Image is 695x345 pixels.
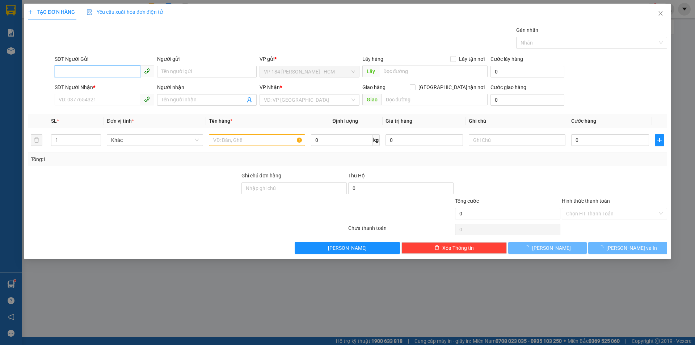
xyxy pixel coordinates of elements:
span: phone [144,68,150,74]
div: Tổng: 1 [31,155,268,163]
input: Dọc đường [379,66,488,77]
input: Ghi Chú [469,134,565,146]
span: Giao hàng [362,84,386,90]
span: TẠO ĐƠN HÀNG [28,9,75,15]
span: user-add [247,97,253,103]
input: Cước giao hàng [490,94,564,106]
th: Ghi chú [466,114,568,128]
span: Giá trị hàng [386,118,412,124]
div: Người gửi [157,55,257,63]
span: Xóa Thông tin [442,244,474,252]
span: phone [144,96,150,102]
span: delete [434,245,439,251]
span: Lấy hàng [362,56,383,62]
button: delete [31,134,42,146]
button: [PERSON_NAME] và In [589,242,667,254]
input: 0 [386,134,463,146]
span: Tên hàng [209,118,232,124]
button: Close [650,4,671,24]
span: VP 184 Nguyễn Văn Trỗi - HCM [264,66,355,77]
div: Người nhận [157,83,257,91]
div: SĐT Người Nhận [55,83,154,91]
img: icon [87,9,92,15]
div: SĐT Người Gửi [55,55,154,63]
span: Định lượng [333,118,358,124]
span: close [658,10,664,16]
span: SL [51,118,57,124]
button: [PERSON_NAME] [295,242,400,254]
span: Thu Hộ [348,173,365,178]
label: Gán nhãn [516,27,538,33]
button: [PERSON_NAME] [508,242,587,254]
span: Lấy [362,66,379,77]
span: Khác [111,135,199,146]
input: Dọc đường [382,94,488,105]
span: Yêu cầu xuất hóa đơn điện tử [87,9,163,15]
label: Cước lấy hàng [490,56,523,62]
span: VP Nhận [260,84,280,90]
span: Lấy tận nơi [456,55,488,63]
span: kg [372,134,380,146]
div: Chưa thanh toán [347,224,454,237]
button: plus [655,134,664,146]
span: loading [598,245,606,250]
span: [PERSON_NAME] và In [606,244,657,252]
span: loading [525,245,532,250]
span: plus [28,9,33,14]
input: Cước lấy hàng [490,66,564,77]
span: Cước hàng [571,118,596,124]
label: Hình thức thanh toán [562,198,610,204]
span: [GEOGRAPHIC_DATA] tận nơi [416,83,488,91]
span: Đơn vị tính [107,118,134,124]
span: Tổng cước [455,198,479,204]
span: [PERSON_NAME] [532,244,571,252]
input: VD: Bàn, Ghế [209,134,305,146]
button: deleteXóa Thông tin [402,242,507,254]
span: plus [655,137,664,143]
div: VP gửi [260,55,359,63]
input: Ghi chú đơn hàng [241,182,347,194]
span: [PERSON_NAME] [328,244,367,252]
label: Ghi chú đơn hàng [241,173,281,178]
span: Giao [362,94,382,105]
label: Cước giao hàng [490,84,526,90]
